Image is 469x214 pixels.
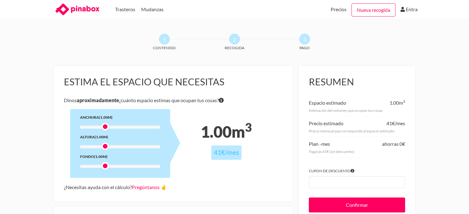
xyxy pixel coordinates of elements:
span: mes [321,141,330,147]
sup: 3 [245,120,252,134]
span: 41€ [386,120,395,126]
div: Altura [80,134,160,140]
input: Confirmar [309,197,405,212]
div: Precio estimado [309,119,343,128]
span: m [232,122,252,141]
span: 1.00 [201,122,232,141]
label: Cupon de descuento [309,168,405,174]
span: Si tienes algún cupón introdúcelo para aplicar el descuento [351,168,354,174]
div: Estimación del volumen que ocupan tus cosas [309,107,405,114]
div: Plan - [309,140,330,148]
p: Dinos ¿cuánto espacio estimas que ocupan tus cosas? [64,96,283,105]
a: Pregúntanos 🤞 [132,184,167,190]
a: Nueva recogida [352,3,395,17]
span: 1.00 [390,100,399,106]
div: Precio mensual que corresponde al espacio estimado [309,128,405,134]
span: (1.00m) [95,135,108,139]
div: Espacio estimado [309,98,346,107]
span: (1.00m) [94,154,108,159]
h3: Resumen [309,76,405,88]
span: Pago [281,45,328,51]
div: Pagarás 41€ (sin descuento) [309,148,405,155]
span: /mes [225,148,239,156]
div: Fondo [80,153,160,160]
span: Contenido [141,45,188,51]
span: 41€ [214,148,225,156]
div: ¿Necesitas ayuda con el cálculo? [64,183,283,192]
div: Anchura [80,114,160,121]
h3: Estima el espacio que necesitas [64,76,283,88]
span: m [399,100,405,106]
span: /mes [395,120,405,126]
span: Recogida [211,45,258,51]
span: 3 [299,34,310,45]
div: ahorras 0€ [382,140,405,148]
sup: 3 [403,99,405,104]
span: (1.00m) [99,115,112,120]
span: 1 [159,34,170,45]
span: 2 [229,34,240,45]
span: Si tienes dudas sobre volumen exacto de tus cosas no te preocupes porque nuestro equipo te dirá e... [219,96,224,105]
b: aproximadamente [77,97,119,103]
